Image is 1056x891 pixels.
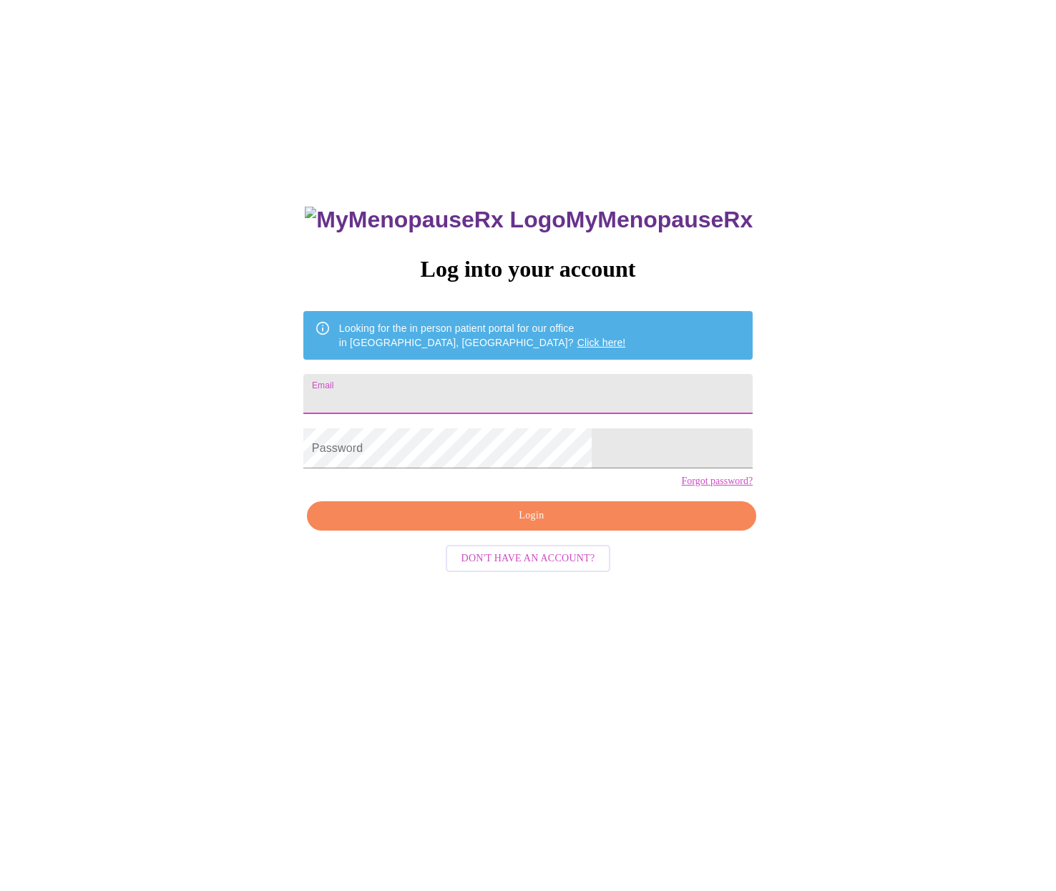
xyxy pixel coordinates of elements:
h3: MyMenopauseRx [305,207,753,233]
span: Login [323,507,740,525]
a: Don't have an account? [442,551,615,563]
button: Don't have an account? [446,545,611,573]
h3: Log into your account [303,256,753,282]
a: Forgot password? [681,476,753,487]
button: Login [307,501,756,531]
div: Looking for the in person patient portal for our office in [GEOGRAPHIC_DATA], [GEOGRAPHIC_DATA]? [339,315,626,355]
img: MyMenopauseRx Logo [305,207,565,233]
a: Click here! [577,337,626,348]
span: Don't have an account? [461,550,595,568]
